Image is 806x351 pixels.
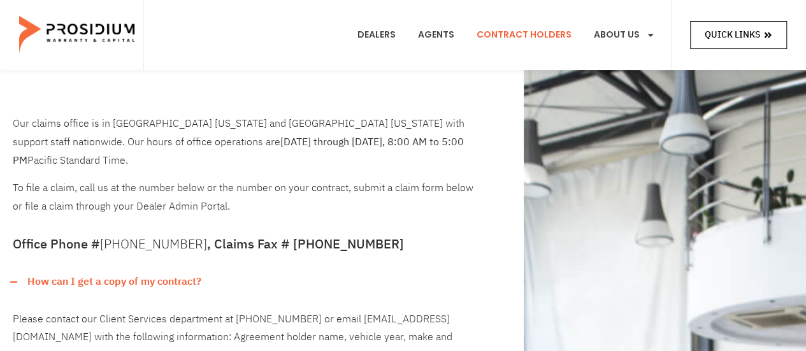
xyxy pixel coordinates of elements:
[690,21,787,48] a: Quick Links
[13,134,464,168] b: [DATE] through [DATE], 8:00 AM to 5:00 PM
[27,273,201,291] a: How can I get a copy of my contract?
[348,11,405,59] a: Dealers
[13,238,476,250] h5: Office Phone # , Claims Fax # [PHONE_NUMBER]
[467,11,581,59] a: Contract Holders
[13,263,476,301] div: How can I get a copy of my contract?
[13,115,476,169] p: Our claims office is in [GEOGRAPHIC_DATA] [US_STATE] and [GEOGRAPHIC_DATA] [US_STATE] with suppor...
[100,234,207,254] a: [PHONE_NUMBER]
[584,11,665,59] a: About Us
[13,179,476,216] p: To file a claim, call us at the number below or the number on your contract, submit a claim form ...
[348,11,665,59] nav: Menu
[705,27,760,43] span: Quick Links
[408,11,464,59] a: Agents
